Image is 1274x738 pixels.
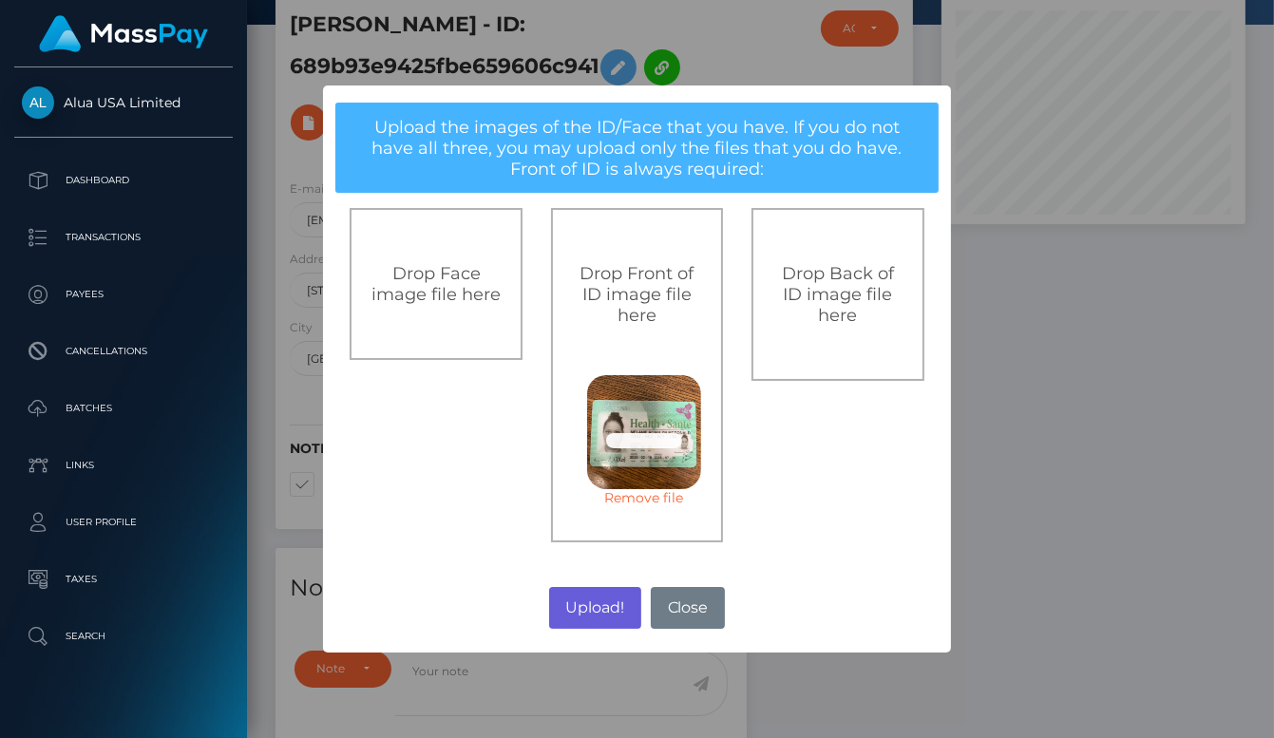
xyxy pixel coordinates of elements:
[39,15,208,52] img: MassPay Logo
[22,565,225,594] p: Taxes
[22,508,225,537] p: User Profile
[372,117,903,180] span: Upload the images of the ID/Face that you have. If you do not have all three, you may upload only...
[22,223,225,252] p: Transactions
[371,263,501,305] span: Drop Face image file here
[782,263,894,326] span: Drop Back of ID image file here
[22,394,225,423] p: Batches
[22,337,225,366] p: Cancellations
[549,587,641,629] button: Upload!
[22,86,54,119] img: Alua USA Limited
[587,489,701,506] a: Remove file
[651,587,725,629] button: Close
[22,451,225,480] p: Links
[14,94,233,111] span: Alua USA Limited
[22,622,225,651] p: Search
[22,280,225,309] p: Payees
[580,263,694,326] span: Drop Front of ID image file here
[22,166,225,195] p: Dashboard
